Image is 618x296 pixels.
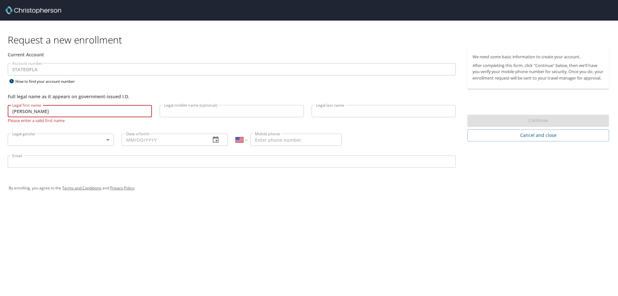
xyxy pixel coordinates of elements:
p: Please enter a valid first name [8,117,152,123]
img: cbt logo [5,6,61,14]
input: MM/DD/YYYY [122,134,205,146]
div: Full legal name as it appears on government-issued I.D. [8,93,456,100]
div: How to find your account number [8,77,88,85]
input: Enter phone number [250,134,342,146]
button: Cancel and close [467,129,609,141]
div: ​ [8,134,114,146]
a: Privacy Policy [110,185,134,191]
div: By enrolling, you agree to the and . [9,180,609,196]
a: Terms and Conditions [62,185,101,191]
p: After completing this form, click "Continue" below, then we'll have you verify your mobile phone ... [473,62,604,81]
div: Current Account [8,51,456,58]
h1: Request a new enrollment [8,33,614,46]
span: Cancel and close [473,131,604,139]
p: We need some basic information to create your account. [473,54,604,60]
